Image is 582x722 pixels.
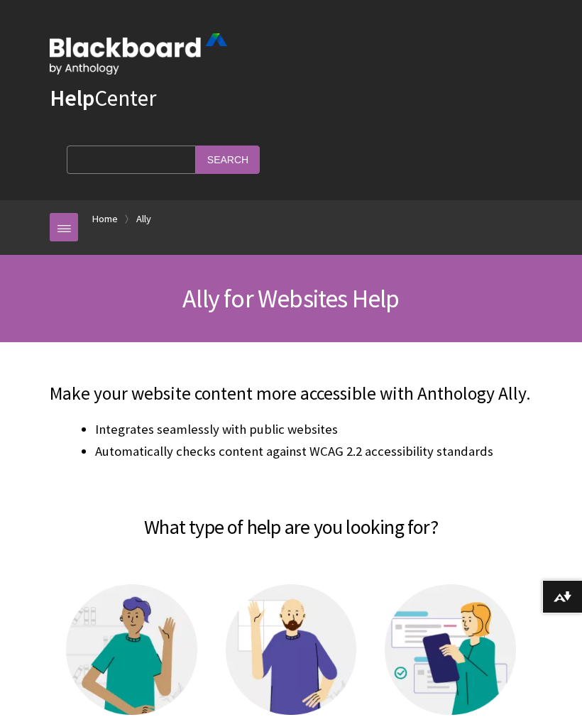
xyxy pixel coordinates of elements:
p: Make your website content more accessible with Anthology Ally. [50,381,532,407]
li: Automatically checks content against WCAG 2.2 accessibility standards [95,442,532,481]
img: Administrator [385,584,515,715]
a: Ally [136,210,151,228]
input: Search [196,146,260,173]
span: Ally for Websites Help [182,283,399,314]
img: Blackboard by Anthology [50,33,227,75]
h2: What type of help are you looking for? [50,495,532,542]
a: Home [92,210,118,228]
img: Content Editor [226,584,356,715]
li: Integrates seamlessly with public websites [95,420,532,439]
a: HelpCenter [50,84,156,112]
strong: Help [50,84,94,112]
img: Visitor [66,584,197,715]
